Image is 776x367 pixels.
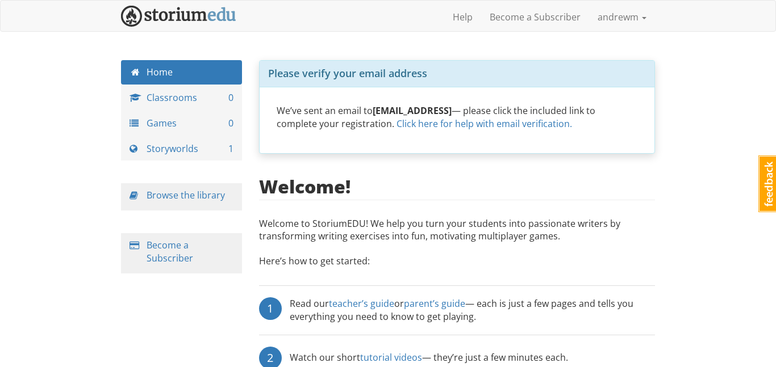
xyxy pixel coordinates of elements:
a: Browse the library [147,189,225,201]
div: 1 [259,297,282,320]
a: teacher’s guide [329,297,394,310]
div: Read our or — each is just a few pages and tells you everything you need to know to get playing. [290,297,656,323]
span: 1 [228,142,233,155]
h2: Welcome! [259,176,351,196]
span: Please verify your email address [268,66,427,80]
a: Become a Subscriber [147,239,193,264]
img: StoriumEDU [121,6,236,27]
span: 0 [228,91,233,104]
a: Home [121,60,242,85]
a: Games 0 [121,111,242,136]
a: andrewm [589,3,655,31]
a: Help [444,3,481,31]
a: parent’s guide [404,297,465,310]
p: Welcome to StoriumEDU! We help you turn your students into passionate writers by transforming wri... [259,217,656,249]
a: Become a Subscriber [481,3,589,31]
p: Here’s how to get started: [259,255,656,279]
a: Classrooms 0 [121,86,242,110]
strong: [EMAIL_ADDRESS] [373,104,452,117]
p: We’ve sent an email to — please click the included link to complete your registration. [277,104,638,130]
span: 0 [228,117,233,130]
a: Click here for help with email verification. [397,117,572,130]
a: Storyworlds 1 [121,137,242,161]
a: tutorial videos [360,351,422,364]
